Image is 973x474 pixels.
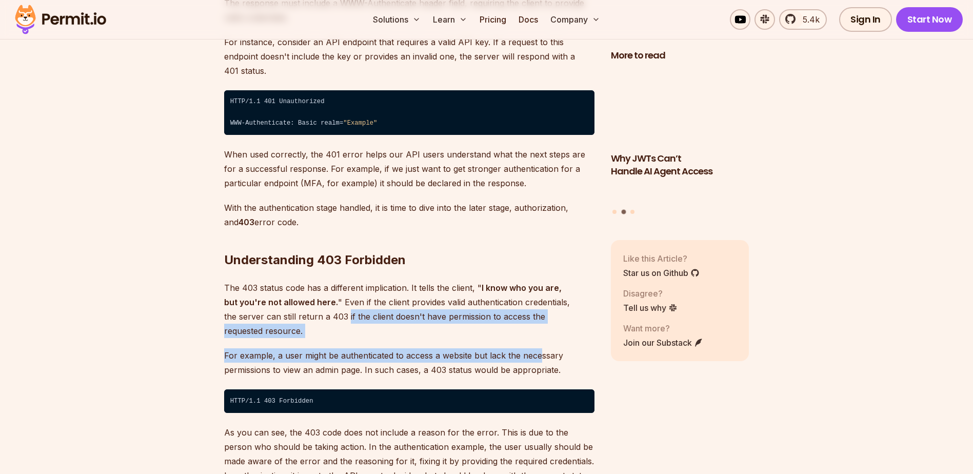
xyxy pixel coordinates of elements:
[779,9,827,30] a: 5.4k
[343,120,377,127] span: "Example"
[546,9,604,30] button: Company
[623,322,703,334] p: Want more?
[611,68,749,215] div: Posts
[10,2,111,37] img: Permit logo
[612,209,617,213] button: Go to slide 1
[623,301,678,313] a: Tell us why
[224,389,594,413] code: HTTP/1.1 403 Forbidden
[475,9,510,30] a: Pricing
[224,281,594,338] p: The 403 status code has a different implication. It tells the client, " " Even if the client prov...
[623,336,703,348] a: Join our Substack
[623,287,678,299] p: Disagree?
[896,7,963,32] a: Start Now
[611,49,749,62] h2: More to read
[611,152,749,177] h3: Why JWTs Can’t Handle AI Agent Access
[224,35,594,78] p: For instance, consider an API endpoint that requires a valid API key. If a request to this endpoi...
[239,217,254,227] strong: 403
[623,252,700,264] p: Like this Article?
[630,209,634,213] button: Go to slide 3
[514,9,542,30] a: Docs
[224,147,594,190] p: When used correctly, the 401 error helps our API users understand what the next steps are for a s...
[797,13,820,26] span: 5.4k
[429,9,471,30] button: Learn
[611,68,749,203] li: 2 of 3
[224,90,594,135] code: HTTP/1.1 401 Unauthorized ⁠ WWW-Authenticate: Basic realm=
[623,266,700,279] a: Star us on Github
[224,348,594,377] p: For example, a user might be authenticated to access a website but lack the necessary permissions...
[224,201,594,229] p: With the authentication stage handled, it is time to dive into the later stage, authorization, an...
[369,9,425,30] button: Solutions
[621,209,626,214] button: Go to slide 2
[224,211,594,268] h2: Understanding 403 Forbidden
[839,7,892,32] a: Sign In
[611,68,749,146] img: Why JWTs Can’t Handle AI Agent Access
